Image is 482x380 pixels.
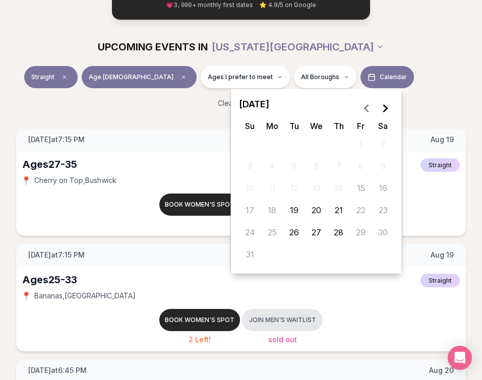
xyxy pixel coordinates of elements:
[285,201,304,219] button: Tuesday, August 19th, 2025
[239,119,261,133] th: Sunday
[352,201,370,219] button: Friday, August 22nd, 2025
[28,135,85,145] span: [DATE] at 7:15 PM
[285,223,304,241] button: Tuesday, August 26th, 2025
[58,71,71,83] span: Clear event type filter
[352,135,370,153] button: Friday, August 1st, 2025
[294,66,356,88] button: All Boroughs
[374,157,392,175] button: Saturday, August 9th, 2025
[308,157,326,175] button: Wednesday, August 6th, 2025
[431,250,454,260] span: Aug 19
[241,223,259,241] button: Sunday, August 24th, 2025
[429,365,454,375] span: Aug 20
[308,223,326,241] button: Wednesday, August 27th, 2025
[301,73,339,81] span: All Boroughs
[241,245,259,264] button: Sunday, August 31st, 2025
[328,119,350,133] th: Thursday
[159,194,240,216] button: Book women's spot
[358,99,376,117] button: Go to the Previous Month
[431,135,454,145] span: Aug 19
[201,66,290,88] button: Ages I prefer to meet
[22,157,77,171] div: Ages 27-35
[34,175,116,185] span: Cherry on Top , Bushwick
[24,66,78,88] button: StraightClear event type filter
[263,201,281,219] button: Monday, August 18th, 2025
[28,365,87,375] span: [DATE] at 6:45 PM
[242,309,323,331] button: Join men's waitlist
[376,99,394,117] button: Go to the Next Month
[34,291,136,301] span: Bananas , [GEOGRAPHIC_DATA]
[350,119,372,133] th: Friday
[306,119,328,133] th: Wednesday
[189,335,211,344] span: 2 Left!
[285,179,304,197] button: Tuesday, August 12th, 2025
[372,119,394,133] th: Saturday
[98,40,208,54] span: UPCOMING EVENTS IN
[330,179,348,197] button: Thursday, August 14th, 2025
[330,201,348,219] button: Thursday, August 21st, 2025
[22,292,30,300] span: 📍
[352,179,370,197] button: Today, Friday, August 15th, 2025
[241,179,259,197] button: Sunday, August 10th, 2025
[308,179,326,197] button: Wednesday, August 13th, 2025
[448,346,472,370] div: Open Intercom Messenger
[420,274,460,287] span: Straight
[239,97,269,119] span: [DATE]
[360,66,414,88] button: Calendar
[268,335,297,344] span: Sold Out
[374,135,392,153] button: Saturday, August 2nd, 2025
[173,2,192,9] span: 3,000
[31,73,54,81] span: Straight
[82,66,197,88] button: Age [DEMOGRAPHIC_DATA]Clear age
[261,119,283,133] th: Monday
[374,201,392,219] button: Saturday, August 23rd, 2025
[330,157,348,175] button: Thursday, August 7th, 2025
[239,119,394,266] table: August 2025
[212,36,384,58] button: [US_STATE][GEOGRAPHIC_DATA]
[420,158,460,172] span: Straight
[263,179,281,197] button: Monday, August 11th, 2025
[330,223,348,241] button: Thursday, August 28th, 2025
[352,157,370,175] button: Friday, August 8th, 2025
[308,201,326,219] button: Wednesday, August 20th, 2025
[263,223,281,241] button: Monday, August 25th, 2025
[22,273,77,287] div: Ages 25-33
[263,157,281,175] button: Monday, August 4th, 2025
[208,73,273,81] span: Ages I prefer to meet
[22,176,30,184] span: 📍
[241,157,259,175] button: Sunday, August 3rd, 2025
[380,73,407,81] span: Calendar
[259,1,316,9] span: ⭐ 4.9/5 on Google
[285,157,304,175] button: Tuesday, August 5th, 2025
[352,223,370,241] button: Friday, August 29th, 2025
[159,309,240,331] button: Book women's spot
[283,119,306,133] th: Tuesday
[166,1,253,10] span: 💗 + monthly first dates
[28,250,85,260] span: [DATE] at 7:15 PM
[177,71,190,83] span: Clear age
[212,92,271,114] button: Clear all filters
[374,179,392,197] button: Saturday, August 16th, 2025
[89,73,173,81] span: Age [DEMOGRAPHIC_DATA]
[374,223,392,241] button: Saturday, August 30th, 2025
[241,201,259,219] button: Sunday, August 17th, 2025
